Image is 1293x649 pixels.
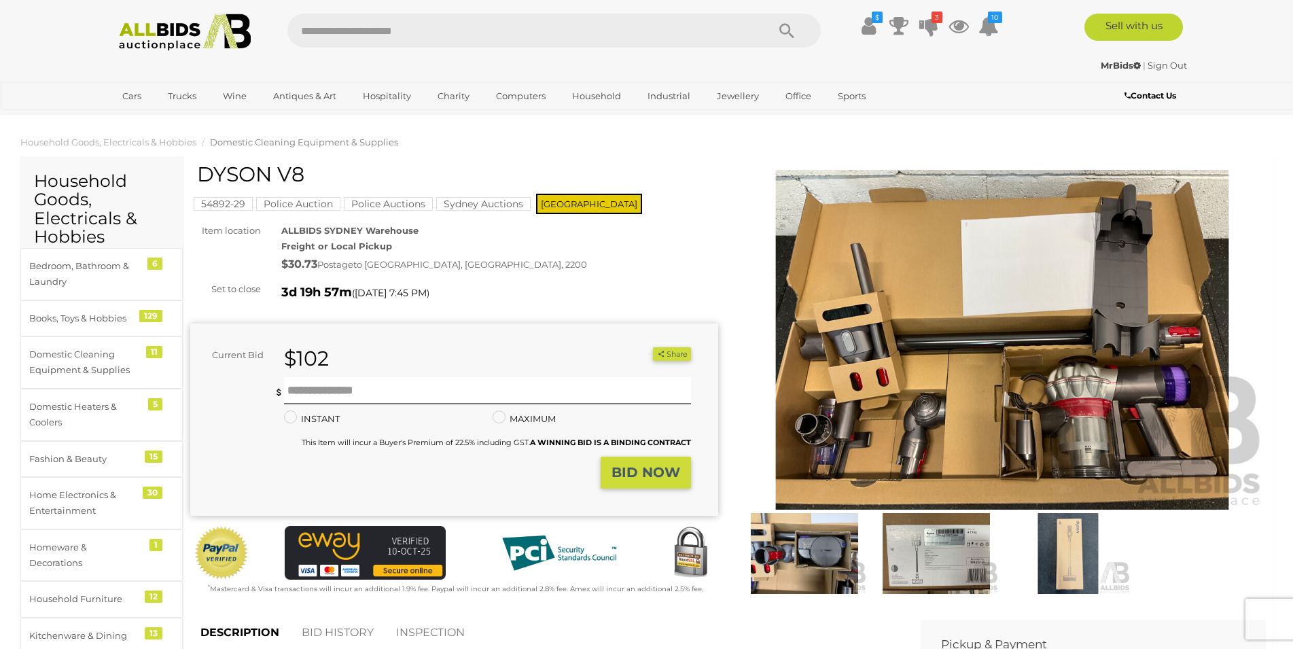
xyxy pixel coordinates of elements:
[487,85,554,107] a: Computers
[639,85,699,107] a: Industrial
[194,197,253,211] mark: 54892-29
[739,170,1267,510] img: DYSON V8
[285,526,446,580] img: eWAY Payment Gateway
[491,526,627,580] img: PCI DSS compliant
[113,107,228,130] a: [GEOGRAPHIC_DATA]
[536,194,642,214] span: [GEOGRAPHIC_DATA]
[210,137,398,147] a: Domestic Cleaning Equipment & Supplies
[29,540,141,572] div: Homeware & Decorations
[353,259,587,270] span: to [GEOGRAPHIC_DATA], [GEOGRAPHIC_DATA], 2200
[753,14,821,48] button: Search
[256,197,340,211] mark: Police Auction
[20,300,183,336] a: Books, Toys & Hobbies 129
[139,310,162,322] div: 129
[20,529,183,582] a: Homeware & Decorations 1
[256,198,340,209] a: Police Auction
[663,526,718,580] img: Secured by Rapid SSL
[829,85,874,107] a: Sports
[29,258,141,290] div: Bedroom, Bathroom & Laundry
[148,398,162,410] div: 5
[20,248,183,300] a: Bedroom, Bathroom & Laundry 6
[355,287,427,299] span: [DATE] 7:45 PM
[1143,60,1146,71] span: |
[29,399,141,431] div: Domestic Heaters & Coolers
[1084,14,1183,41] a: Sell with us
[190,347,274,363] div: Current Bid
[919,14,939,38] a: 3
[612,464,680,480] strong: BID NOW
[197,163,715,186] h1: DYSON V8
[344,198,433,209] a: Police Auctions
[29,311,141,326] div: Books, Toys & Hobbies
[436,198,531,209] a: Sydney Auctions
[637,347,651,361] li: Watch this item
[111,14,259,51] img: Allbids.com.au
[147,258,162,270] div: 6
[159,85,205,107] a: Trucks
[344,197,433,211] mark: Police Auctions
[180,223,271,239] div: Item location
[145,451,162,463] div: 15
[29,451,141,467] div: Fashion & Beauty
[874,513,999,594] img: DYSON V8
[281,255,718,275] div: Postage
[352,287,429,298] span: ( )
[530,438,691,447] b: A WINNING BID IS A BINDING CONTRACT
[208,584,703,593] small: Mastercard & Visa transactions will incur an additional 1.9% fee. Paypal will incur an additional...
[281,258,317,270] strong: $30.73
[214,85,255,107] a: Wine
[194,526,249,580] img: Official PayPal Seal
[302,438,691,447] small: This Item will incur a Buyer's Premium of 22.5% including GST.
[29,487,141,519] div: Home Electronics & Entertainment
[281,285,352,300] strong: 3d 19h 57m
[354,85,420,107] a: Hospitality
[281,241,392,251] strong: Freight or Local Pickup
[143,487,162,499] div: 30
[20,477,183,529] a: Home Electronics & Entertainment 30
[563,85,630,107] a: Household
[180,281,271,297] div: Set to close
[708,85,768,107] a: Jewellery
[1101,60,1143,71] a: MrBids
[653,347,690,362] button: Share
[493,411,556,427] label: MAXIMUM
[1124,90,1176,101] b: Contact Us
[284,411,340,427] label: INSTANT
[1148,60,1187,71] a: Sign Out
[20,389,183,441] a: Domestic Heaters & Coolers 5
[429,85,478,107] a: Charity
[29,347,141,379] div: Domestic Cleaning Equipment & Supplies
[281,225,419,236] strong: ALLBIDS SYDNEY Warehouse
[146,346,162,358] div: 11
[29,591,141,607] div: Household Furniture
[601,457,691,489] button: BID NOW
[20,336,183,389] a: Domestic Cleaning Equipment & Supplies 11
[1006,513,1131,594] img: DYSON V8
[988,12,1002,23] i: 10
[145,627,162,639] div: 13
[859,14,879,38] a: $
[264,85,345,107] a: Antiques & Art
[194,198,253,209] a: 54892-29
[149,539,162,551] div: 1
[29,628,141,644] div: Kitchenware & Dining
[145,591,162,603] div: 12
[932,12,942,23] i: 3
[978,14,999,38] a: 10
[20,441,183,477] a: Fashion & Beauty 15
[20,137,196,147] a: Household Goods, Electricals & Hobbies
[284,346,329,371] strong: $102
[34,172,169,247] h2: Household Goods, Electricals & Hobbies
[20,581,183,617] a: Household Furniture 12
[1124,88,1180,103] a: Contact Us
[113,85,150,107] a: Cars
[777,85,820,107] a: Office
[436,197,531,211] mark: Sydney Auctions
[742,513,867,594] img: DYSON V8
[872,12,883,23] i: $
[1101,60,1141,71] strong: MrBids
